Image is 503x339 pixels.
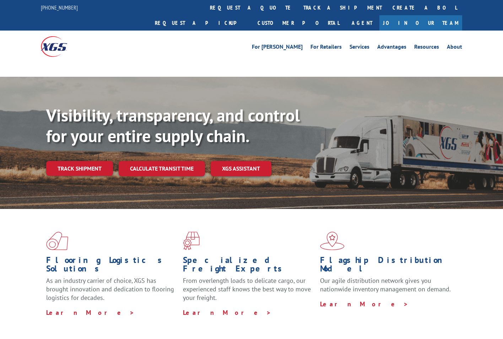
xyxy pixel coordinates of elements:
img: xgs-icon-flagship-distribution-model-red [320,232,345,250]
h1: Specialized Freight Experts [183,256,314,276]
a: [PHONE_NUMBER] [41,4,78,11]
b: Visibility, transparency, and control for your entire supply chain. [46,104,300,147]
a: Learn More > [46,308,135,317]
a: For [PERSON_NAME] [252,44,303,52]
a: Advantages [377,44,406,52]
p: From overlength loads to delicate cargo, our experienced staff knows the best way to move your fr... [183,276,314,308]
a: For Retailers [310,44,342,52]
h1: Flagship Distribution Model [320,256,451,276]
img: xgs-icon-total-supply-chain-intelligence-red [46,232,68,250]
a: Learn More > [183,308,271,317]
a: Resources [414,44,439,52]
a: XGS ASSISTANT [211,161,271,176]
a: Join Our Team [379,15,462,31]
a: Request a pickup [150,15,252,31]
a: Agent [345,15,379,31]
img: xgs-icon-focused-on-flooring-red [183,232,200,250]
span: As an industry carrier of choice, XGS has brought innovation and dedication to flooring logistics... [46,276,174,302]
a: Services [350,44,369,52]
span: Our agile distribution network gives you nationwide inventory management on demand. [320,276,451,293]
a: Learn More > [320,300,409,308]
h1: Flooring Logistics Solutions [46,256,178,276]
a: Calculate transit time [119,161,205,176]
a: Track shipment [46,161,113,176]
a: Customer Portal [252,15,345,31]
a: About [447,44,462,52]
